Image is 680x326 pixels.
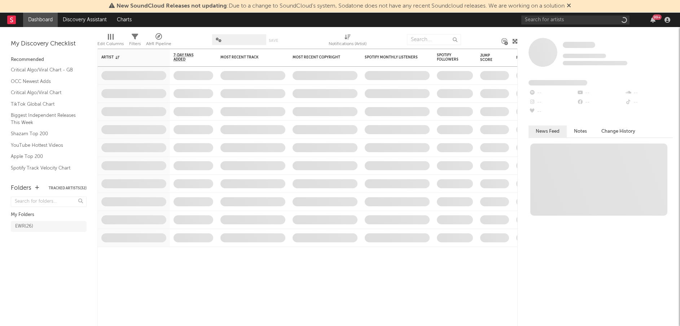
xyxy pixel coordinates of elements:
[625,88,673,98] div: --
[567,3,571,9] span: Dismiss
[516,56,570,60] div: Folders
[576,98,624,107] div: --
[11,130,79,138] a: Shazam Top 200
[174,53,202,62] span: 7-Day Fans Added
[563,61,627,65] span: 0 fans last week
[528,125,567,137] button: News Feed
[23,13,58,27] a: Dashboard
[11,40,87,48] div: My Discovery Checklist
[625,98,673,107] div: --
[269,39,278,43] button: Save
[329,40,367,48] div: Notifications (Artist)
[407,34,461,45] input: Search...
[563,41,595,49] a: Some Artist
[11,197,87,207] input: Search for folders...
[11,184,31,193] div: Folders
[576,88,624,98] div: --
[528,88,576,98] div: --
[437,53,462,62] div: Spotify Followers
[11,221,87,232] a: EWR(26)
[11,66,79,74] a: Critical Algo/Viral Chart - GB
[97,40,124,48] div: Edit Columns
[117,3,227,9] span: New SoundCloud Releases not updating
[112,13,137,27] a: Charts
[653,14,662,20] div: 99 +
[97,31,124,52] div: Edit Columns
[220,55,275,60] div: Most Recent Track
[129,31,141,52] div: Filters
[329,31,367,52] div: Notifications (Artist)
[11,89,79,97] a: Critical Algo/Viral Chart
[11,141,79,149] a: YouTube Hottest Videos
[528,107,576,116] div: --
[101,55,155,60] div: Artist
[365,55,419,60] div: Spotify Monthly Listeners
[58,13,112,27] a: Discovery Assistant
[11,56,87,64] div: Recommended
[11,211,87,219] div: My Folders
[293,55,347,60] div: Most Recent Copyright
[528,98,576,107] div: --
[11,153,79,160] a: Apple Top 200
[15,222,33,231] div: EWR ( 26 )
[650,17,655,23] button: 99+
[117,3,565,9] span: : Due to a change to SoundCloud's system, Sodatone does not have any recent Soundcloud releases. ...
[480,53,498,62] div: Jump Score
[49,186,87,190] button: Tracked Artists(32)
[563,42,595,48] span: Some Artist
[567,125,594,137] button: Notes
[129,40,141,48] div: Filters
[146,40,171,48] div: A&R Pipeline
[563,54,606,58] span: Tracking Since: [DATE]
[11,111,79,126] a: Biggest Independent Releases This Week
[146,31,171,52] div: A&R Pipeline
[521,16,629,25] input: Search for artists
[11,164,79,172] a: Spotify Track Velocity Chart
[594,125,642,137] button: Change History
[528,80,587,85] span: Fans Added by Platform
[11,100,79,108] a: TikTok Global Chart
[11,78,79,85] a: OCC Newest Adds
